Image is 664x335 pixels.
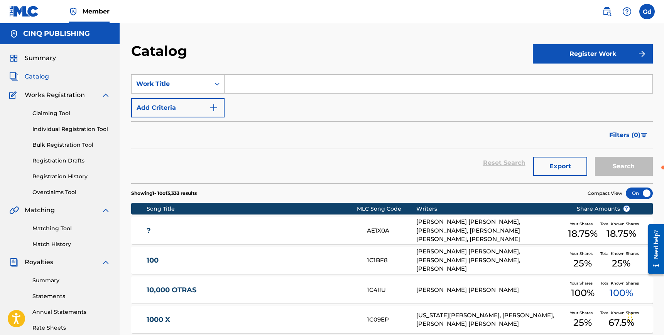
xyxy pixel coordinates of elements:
[131,98,225,117] button: Add Criteria
[599,4,615,19] a: Public Search
[9,206,19,215] img: Matching
[573,316,592,330] span: 25 %
[602,7,612,16] img: search
[131,42,191,60] h2: Catalog
[612,256,630,270] span: 25 %
[570,251,596,256] span: Your Shares
[147,256,356,265] a: 100
[101,90,110,100] img: expand
[9,72,19,81] img: Catalog
[131,190,197,197] p: Showing 1 - 10 of 5,333 results
[69,7,78,16] img: Top Rightsholder
[568,227,598,241] span: 18.75 %
[9,90,19,100] img: Works Registration
[367,256,416,265] div: 1C1BF8
[32,308,110,316] a: Annual Statements
[32,109,110,117] a: Claiming Tool
[573,256,592,270] span: 25 %
[9,72,49,81] a: CatalogCatalog
[600,221,642,227] span: Total Known Shares
[83,7,110,16] span: Member
[639,4,655,19] div: User Menu
[136,79,206,89] div: Work Title
[588,190,622,197] span: Compact View
[9,29,19,39] img: Accounts
[32,125,110,133] a: Individual Registration Tool
[637,49,647,59] img: f7272a7cc735f4ea7f67.svg
[209,103,218,112] img: 9d2ae6d4665cec9f34b9.svg
[147,205,357,213] div: Song Title
[600,310,642,316] span: Total Known Shares
[25,258,53,267] span: Royalties
[571,286,595,300] span: 100 %
[25,72,49,81] span: Catalog
[600,280,642,286] span: Total Known Shares
[32,292,110,300] a: Statements
[25,206,55,215] span: Matching
[619,4,635,19] div: Help
[147,286,356,295] a: 10,000 OTRAS
[32,224,110,233] a: Matching Tool
[609,131,640,140] span: Filters ( 0 )
[577,205,630,213] span: Share Amounts
[533,44,653,64] button: Register Work
[623,206,630,212] span: ?
[533,157,587,176] button: Export
[642,218,664,280] iframe: Resource Center
[641,133,647,137] img: filter
[32,188,110,196] a: Overclaims Tool
[357,205,416,213] div: MLC Song Code
[605,126,653,145] button: Filters (0)
[23,29,90,38] h5: CINQ PUBLISHING
[32,276,110,285] a: Summary
[367,315,416,324] div: 1C09EP
[32,141,110,149] a: Bulk Registration Tool
[9,54,19,63] img: Summary
[570,310,596,316] span: Your Shares
[600,251,642,256] span: Total Known Shares
[147,315,356,324] a: 1000 X
[25,90,85,100] span: Works Registration
[416,247,565,273] div: [PERSON_NAME] [PERSON_NAME], [PERSON_NAME] [PERSON_NAME], [PERSON_NAME]
[131,74,653,183] form: Search Form
[367,286,416,295] div: 1C4IIU
[625,298,664,335] iframe: Chat Widget
[25,54,56,63] span: Summary
[32,173,110,181] a: Registration History
[9,54,56,63] a: SummarySummary
[9,6,39,17] img: MLC Logo
[570,280,596,286] span: Your Shares
[570,221,596,227] span: Your Shares
[147,226,356,235] a: ?
[32,157,110,165] a: Registration Drafts
[607,227,636,241] span: 18.75 %
[610,286,633,300] span: 100 %
[32,324,110,332] a: Rate Sheets
[608,316,634,330] span: 67.5 %
[101,206,110,215] img: expand
[416,311,565,328] div: [US_STATE][PERSON_NAME], [PERSON_NAME], [PERSON_NAME] [PERSON_NAME]
[101,258,110,267] img: expand
[367,226,416,235] div: AE1X0A
[9,258,19,267] img: Royalties
[628,306,632,329] div: Drag
[622,7,632,16] img: help
[416,286,565,295] div: [PERSON_NAME] [PERSON_NAME]
[32,240,110,248] a: Match History
[416,205,565,213] div: Writers
[416,218,565,244] div: [PERSON_NAME] [PERSON_NAME], [PERSON_NAME], [PERSON_NAME] [PERSON_NAME], [PERSON_NAME]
